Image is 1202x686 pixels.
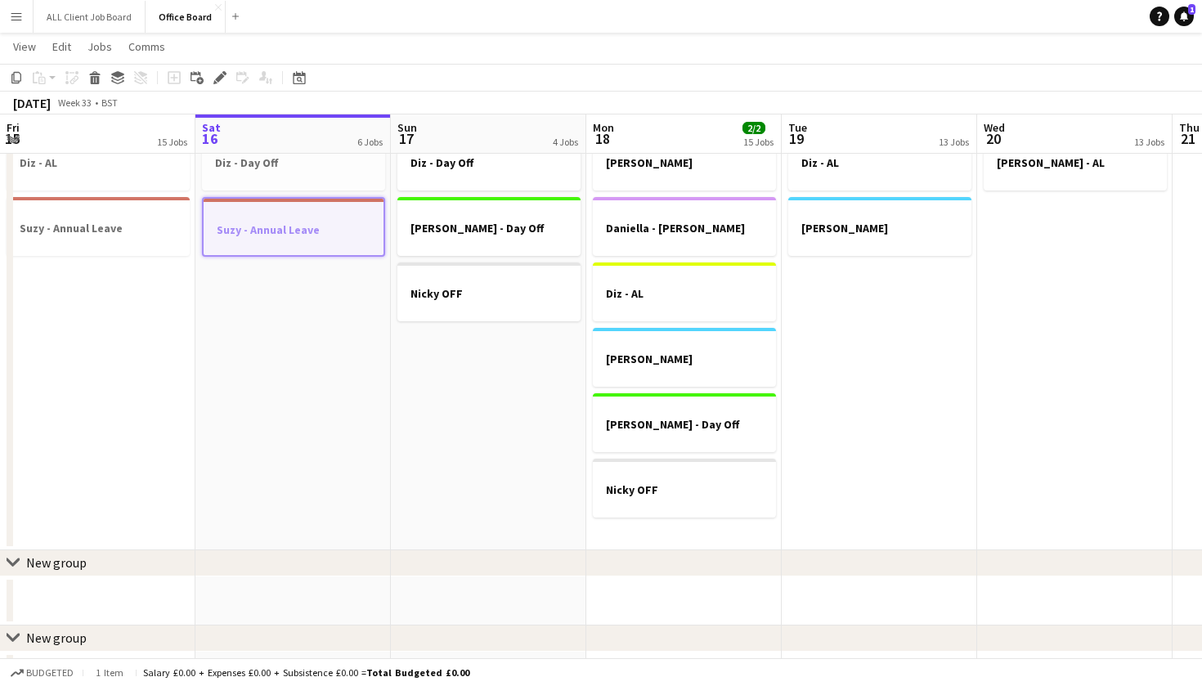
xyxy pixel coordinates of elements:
span: 21 [1177,129,1200,148]
div: 13 Jobs [939,136,969,148]
app-job-card: Suzy - Annual Leave [7,197,190,256]
h3: Nicky OFF [397,286,581,301]
app-job-card: [PERSON_NAME] - AL [984,132,1167,191]
app-job-card: [PERSON_NAME] - Day Off [397,197,581,256]
button: Budgeted [8,664,76,682]
a: Edit [46,36,78,57]
button: ALL Client Job Board [34,1,146,33]
span: 16 [200,129,221,148]
h3: [PERSON_NAME] [593,352,776,366]
span: 17 [395,129,417,148]
a: Comms [122,36,172,57]
span: 15 [4,129,20,148]
h3: Daniella - [PERSON_NAME] [593,221,776,235]
h3: Diz - AL [593,286,776,301]
h3: [PERSON_NAME] - Day Off [397,221,581,235]
span: Comms [128,39,165,54]
div: 13 Jobs [1134,136,1164,148]
h3: Suzy - Annual Leave [204,222,383,237]
span: Edit [52,39,71,54]
app-job-card: [PERSON_NAME] [788,197,971,256]
span: Sun [397,120,417,135]
span: 18 [590,129,614,148]
h3: [PERSON_NAME] [788,221,971,235]
h3: [PERSON_NAME] - AL [984,155,1167,170]
app-job-card: Diz - Day Off [397,132,581,191]
span: Budgeted [26,667,74,679]
app-job-card: Diz - AL [7,132,190,191]
div: 15 Jobs [157,136,187,148]
span: View [13,39,36,54]
app-job-card: Nicky OFF [397,262,581,321]
h3: Diz - AL [7,155,190,170]
span: Mon [593,120,614,135]
span: Week 33 [54,96,95,109]
app-job-card: [PERSON_NAME] [593,328,776,387]
span: Jobs [87,39,112,54]
h3: [PERSON_NAME] [593,155,776,170]
span: 1 [1188,4,1195,15]
div: 15 Jobs [743,136,774,148]
a: View [7,36,43,57]
app-job-card: Daniella - [PERSON_NAME] [593,197,776,256]
div: Salary £0.00 + Expenses £0.00 + Subsistence £0.00 = [143,666,469,679]
app-job-card: Suzy - Annual Leave [202,197,385,257]
h3: [PERSON_NAME] - Day Off [593,417,776,432]
h3: Nicky OFF [593,482,776,497]
span: Total Budgeted £0.00 [366,666,469,679]
app-job-card: [PERSON_NAME] - Day Off [593,393,776,452]
div: New group [26,630,87,646]
a: 1 [1174,7,1194,26]
h3: Suzy - Annual Leave [7,221,190,235]
div: 6 Jobs [357,136,383,148]
app-job-card: [PERSON_NAME] [593,132,776,191]
div: New group [26,554,87,571]
h3: Diz - AL [788,155,971,170]
app-job-card: Diz - Day Off [202,132,385,191]
span: Thu [1179,120,1200,135]
app-job-card: Diz - AL [593,262,776,321]
button: Office Board [146,1,226,33]
app-job-card: Diz - AL [788,132,971,191]
span: Sat [202,120,221,135]
span: 19 [786,129,807,148]
span: 2/2 [742,122,765,134]
span: Wed [984,120,1005,135]
span: 1 item [90,666,129,679]
a: Jobs [81,36,119,57]
span: Tue [788,120,807,135]
app-job-card: Nicky OFF [593,459,776,518]
div: 4 Jobs [553,136,578,148]
span: Fri [7,120,20,135]
h3: Diz - Day Off [202,155,385,170]
h3: Diz - Day Off [397,155,581,170]
div: [DATE] [13,95,51,111]
div: BST [101,96,118,109]
span: 20 [981,129,1005,148]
